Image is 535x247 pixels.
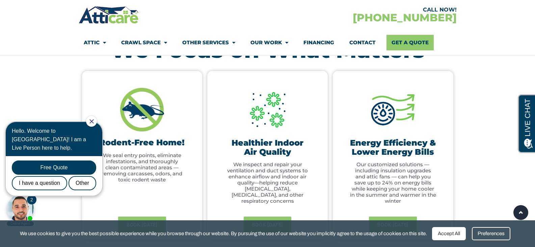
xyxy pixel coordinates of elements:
[369,217,417,234] a: BOOK [DATE]
[303,35,334,50] a: Financing
[121,35,167,50] a: Crawl Space
[432,227,466,240] div: Accept All
[244,217,292,234] a: BOOK [DATE]
[268,7,457,13] div: CALL NOW!
[99,152,186,183] p: We seal entry points, eliminate infestations, and thoroughly clean contaminated areas — removing ...
[224,139,311,156] h3: Healthier Indoor Air Quality
[182,35,235,50] a: Other Services
[84,35,106,50] a: Attic
[472,227,510,240] div: Preferences
[386,35,434,50] a: Get A Quote
[350,139,436,156] h3: Energy Efficiency & Lower Energy Bills
[3,115,111,227] iframe: Chat Invitation
[349,35,376,50] a: Contact
[250,35,288,50] a: Our Work
[350,162,436,204] p: Our customized solutions — including insulation upgrades and attic fans — can help you save up to...
[99,138,186,147] h3: Rodent-Free Home!
[84,35,452,50] nav: Menu
[17,5,54,14] span: Opens a chat window
[224,162,311,204] p: We inspect and repair your ventilation and duct systems to enhance airflow and indoor air quality...
[82,39,453,61] h2: We Focus on What Matters
[20,229,427,238] span: We use cookies to give you the best possible experience while you browse through our website. By ...
[118,217,166,234] a: BOOK [DATE]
